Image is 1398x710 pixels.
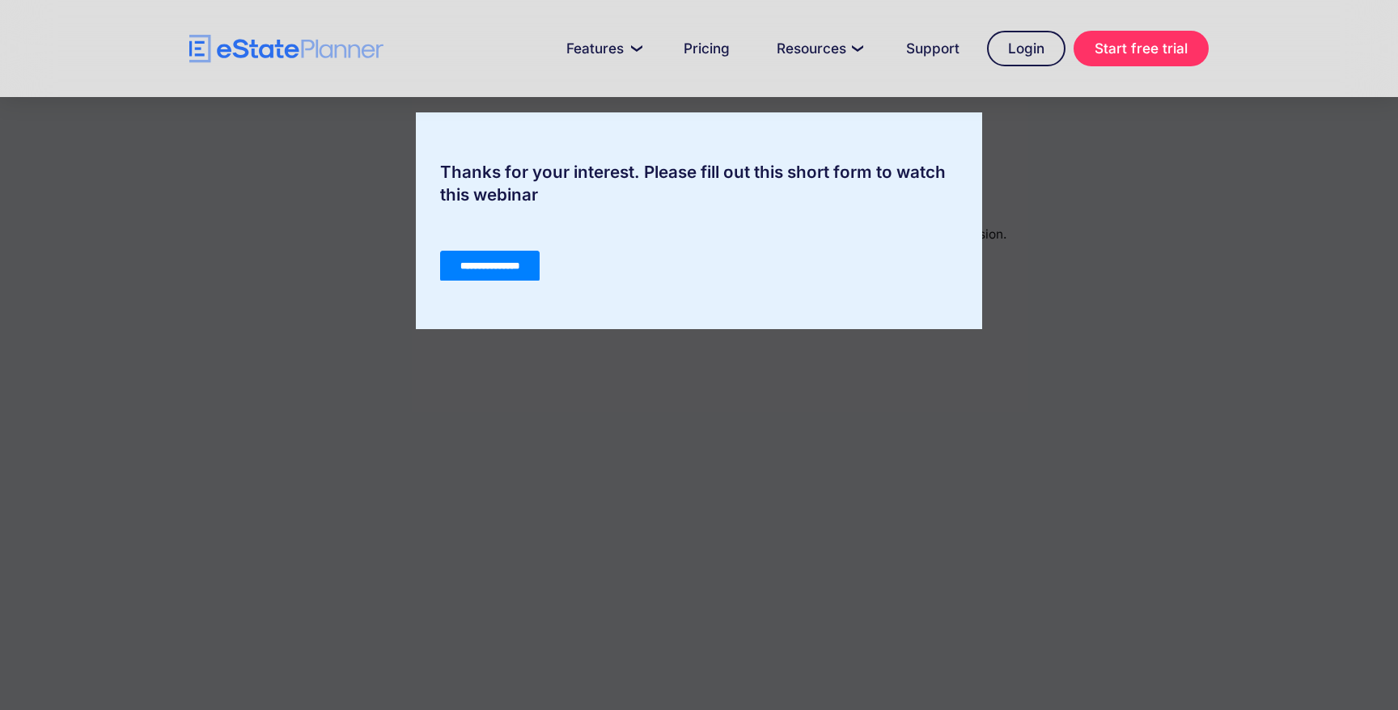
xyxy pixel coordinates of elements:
[664,32,749,65] a: Pricing
[547,32,656,65] a: Features
[440,222,958,281] iframe: Form 0
[1074,31,1209,66] a: Start free trial
[887,32,979,65] a: Support
[757,32,879,65] a: Resources
[189,35,383,63] a: home
[416,161,982,206] div: Thanks for your interest. Please fill out this short form to watch this webinar
[987,31,1065,66] a: Login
